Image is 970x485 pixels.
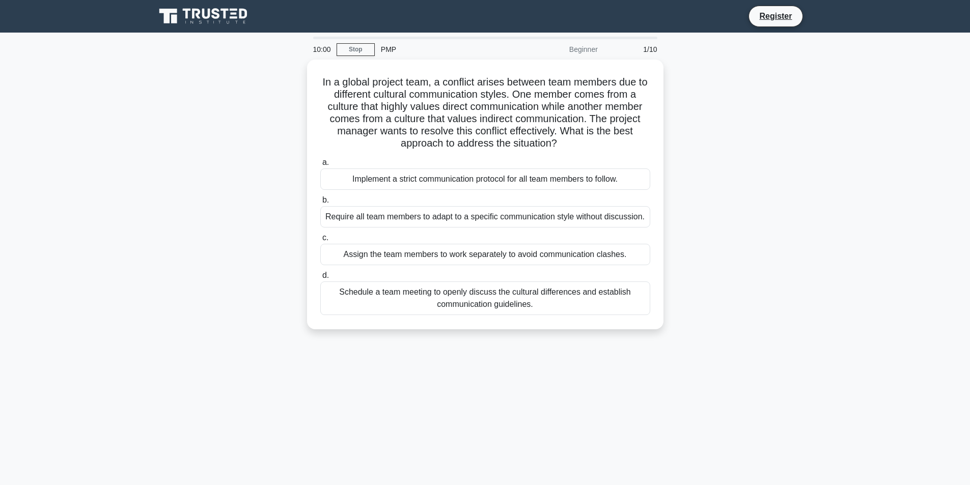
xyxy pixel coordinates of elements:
[604,39,663,60] div: 1/10
[320,206,650,227] div: Require all team members to adapt to a specific communication style without discussion.
[320,168,650,190] div: Implement a strict communication protocol for all team members to follow.
[515,39,604,60] div: Beginner
[320,244,650,265] div: Assign the team members to work separately to avoid communication clashes.
[322,158,329,166] span: a.
[322,233,328,242] span: c.
[337,43,375,56] a: Stop
[307,39,337,60] div: 10:00
[375,39,515,60] div: PMP
[320,281,650,315] div: Schedule a team meeting to openly discuss the cultural differences and establish communication gu...
[753,10,798,22] a: Register
[319,76,651,150] h5: In a global project team, a conflict arises between team members due to different cultural commun...
[322,195,329,204] span: b.
[322,271,329,279] span: d.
